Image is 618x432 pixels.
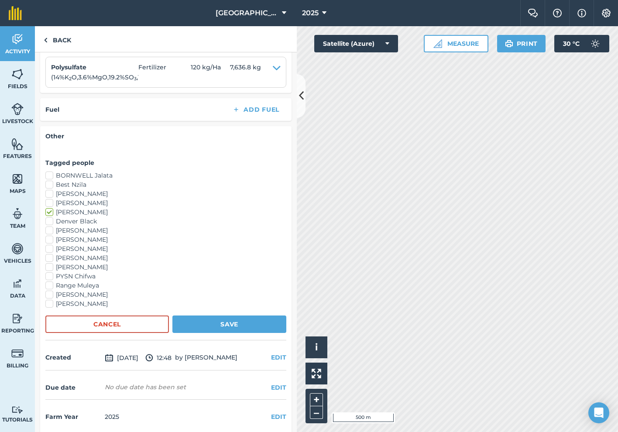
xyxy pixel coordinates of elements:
[45,383,101,392] h4: Due date
[45,244,286,254] label: [PERSON_NAME]
[271,383,286,392] button: EDIT
[35,26,80,52] a: Back
[11,312,24,325] img: svg+xml;base64,PD94bWwgdmVyc2lvbj0iMS4wIiBlbmNvZGluZz0idXRmLTgiPz4KPCEtLSBHZW5lcmF0b3I6IEFkb2JlIE...
[424,35,488,52] button: Measure
[225,103,286,116] button: Add Fuel
[271,412,286,422] button: EDIT
[577,8,586,18] img: svg+xml;base64,PHN2ZyB4bWxucz0iaHR0cDovL3d3dy53My5vcmcvMjAwMC9zdmciIHdpZHRoPSIxNyIgaGVpZ2h0PSIxNy...
[45,281,286,290] label: Range Muleya
[45,272,286,281] label: PYSN Chifwa
[172,315,286,333] button: Save
[216,8,278,18] span: [GEOGRAPHIC_DATA]
[45,235,286,244] label: [PERSON_NAME]
[45,346,286,370] div: by [PERSON_NAME]
[45,171,286,180] label: BORNWELL Jalata
[11,242,24,255] img: svg+xml;base64,PD94bWwgdmVyc2lvbj0iMS4wIiBlbmNvZGluZz0idXRmLTgiPz4KPCEtLSBHZW5lcmF0b3I6IEFkb2JlIE...
[51,62,138,72] h4: Polysulfate
[45,217,286,226] label: Denver Black
[433,39,442,48] img: Ruler icon
[145,353,153,363] img: svg+xml;base64,PD94bWwgdmVyc2lvbj0iMS4wIiBlbmNvZGluZz0idXRmLTgiPz4KPCEtLSBHZW5lcmF0b3I6IEFkb2JlIE...
[105,353,138,363] span: [DATE]
[45,105,59,114] h4: Fuel
[230,62,261,82] span: 7,636.8 kg
[11,207,24,220] img: svg+xml;base64,PD94bWwgdmVyc2lvbj0iMS4wIiBlbmNvZGluZz0idXRmLTgiPz4KPCEtLSBHZW5lcmF0b3I6IEFkb2JlIE...
[315,342,318,353] span: i
[9,6,22,20] img: fieldmargin Logo
[44,35,48,45] img: svg+xml;base64,PHN2ZyB4bWxucz0iaHR0cDovL3d3dy53My5vcmcvMjAwMC9zdmciIHdpZHRoPSI5IiBoZWlnaHQ9IjI0Ii...
[51,72,138,82] p: ( 14 % K O , 3.6 % MgO , 19.2 % SO , 12.2 % Ca )
[45,254,286,263] label: [PERSON_NAME]
[588,402,609,423] div: Open Intercom Messenger
[302,8,319,18] span: 2025
[45,208,286,217] label: [PERSON_NAME]
[552,9,563,17] img: A question mark icon
[497,35,546,52] button: Print
[45,263,286,272] label: [PERSON_NAME]
[563,35,580,52] span: 30 ° C
[587,35,604,52] img: svg+xml;base64,PD94bWwgdmVyc2lvbj0iMS4wIiBlbmNvZGluZz0idXRmLTgiPz4KPCEtLSBHZW5lcmF0b3I6IEFkb2JlIE...
[45,299,286,309] label: [PERSON_NAME]
[310,393,323,406] button: +
[11,277,24,290] img: svg+xml;base64,PD94bWwgdmVyc2lvbj0iMS4wIiBlbmNvZGluZz0idXRmLTgiPz4KPCEtLSBHZW5lcmF0b3I6IEFkb2JlIE...
[145,353,172,363] span: 12:48
[306,336,327,358] button: i
[505,38,513,49] img: svg+xml;base64,PHN2ZyB4bWxucz0iaHR0cDovL3d3dy53My5vcmcvMjAwMC9zdmciIHdpZHRoPSIxOSIgaGVpZ2h0PSIyNC...
[105,353,113,363] img: svg+xml;base64,PD94bWwgdmVyc2lvbj0iMS4wIiBlbmNvZGluZz0idXRmLTgiPz4KPCEtLSBHZW5lcmF0b3I6IEFkb2JlIE...
[45,158,286,168] h4: Tagged people
[45,189,286,199] label: [PERSON_NAME]
[312,369,321,378] img: Four arrows, one pointing top left, one top right, one bottom right and the last bottom left
[45,199,286,208] label: [PERSON_NAME]
[11,406,24,414] img: svg+xml;base64,PD94bWwgdmVyc2lvbj0iMS4wIiBlbmNvZGluZz0idXRmLTgiPz4KPCEtLSBHZW5lcmF0b3I6IEFkb2JlIE...
[105,412,119,422] div: 2025
[11,68,24,81] img: svg+xml;base64,PHN2ZyB4bWxucz0iaHR0cDovL3d3dy53My5vcmcvMjAwMC9zdmciIHdpZHRoPSI1NiIgaGVpZ2h0PSI2MC...
[138,62,191,82] span: Fertilizer
[105,383,186,391] div: No due date has been set
[45,131,286,141] h4: Other
[191,62,230,82] span: 120 kg / Ha
[271,353,286,362] button: EDIT
[134,76,137,82] sub: 3
[528,9,538,17] img: Two speech bubbles overlapping with the left bubble in the forefront
[11,33,24,46] img: svg+xml;base64,PD94bWwgdmVyc2lvbj0iMS4wIiBlbmNvZGluZz0idXRmLTgiPz4KPCEtLSBHZW5lcmF0b3I6IEFkb2JlIE...
[51,62,281,82] summary: Polysulfate(14%K2O,3.6%MgO,19.2%SO3,12.2%Ca)Fertilizer120 kg/Ha7,636.8 kg
[45,353,101,362] h4: Created
[310,406,323,419] button: –
[45,226,286,235] label: [PERSON_NAME]
[69,76,72,82] sub: 2
[11,347,24,360] img: svg+xml;base64,PD94bWwgdmVyc2lvbj0iMS4wIiBlbmNvZGluZz0idXRmLTgiPz4KPCEtLSBHZW5lcmF0b3I6IEFkb2JlIE...
[11,103,24,116] img: svg+xml;base64,PD94bWwgdmVyc2lvbj0iMS4wIiBlbmNvZGluZz0idXRmLTgiPz4KPCEtLSBHZW5lcmF0b3I6IEFkb2JlIE...
[45,180,286,189] label: Best Nzila
[11,137,24,151] img: svg+xml;base64,PHN2ZyB4bWxucz0iaHR0cDovL3d3dy53My5vcmcvMjAwMC9zdmciIHdpZHRoPSI1NiIgaGVpZ2h0PSI2MC...
[45,412,101,422] h4: Farm Year
[45,290,286,299] label: [PERSON_NAME]
[11,172,24,185] img: svg+xml;base64,PHN2ZyB4bWxucz0iaHR0cDovL3d3dy53My5vcmcvMjAwMC9zdmciIHdpZHRoPSI1NiIgaGVpZ2h0PSI2MC...
[601,9,611,17] img: A cog icon
[554,35,609,52] button: 30 °C
[45,315,169,333] button: Cancel
[314,35,398,52] button: Satellite (Azure)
